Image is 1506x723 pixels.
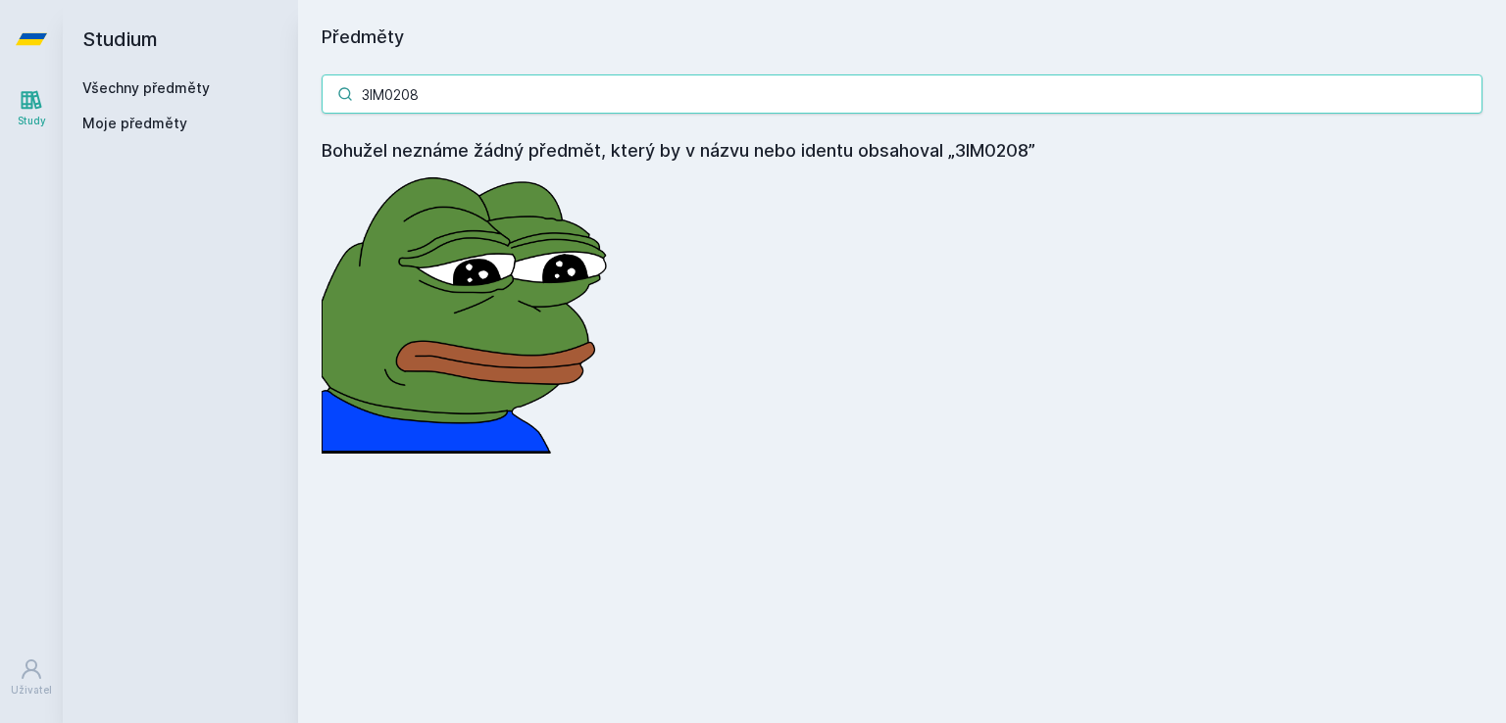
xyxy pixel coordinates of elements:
input: Název nebo ident předmětu… [322,74,1482,114]
div: Uživatel [11,683,52,698]
h4: Bohužel neznáme žádný předmět, který by v názvu nebo identu obsahoval „3IM0208” [322,137,1482,165]
a: Uživatel [4,648,59,707]
img: error_picture.png [322,165,616,454]
a: Všechny předměty [82,79,210,96]
h1: Předměty [322,24,1482,51]
a: Study [4,78,59,138]
div: Study [18,114,46,128]
span: Moje předměty [82,114,187,133]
